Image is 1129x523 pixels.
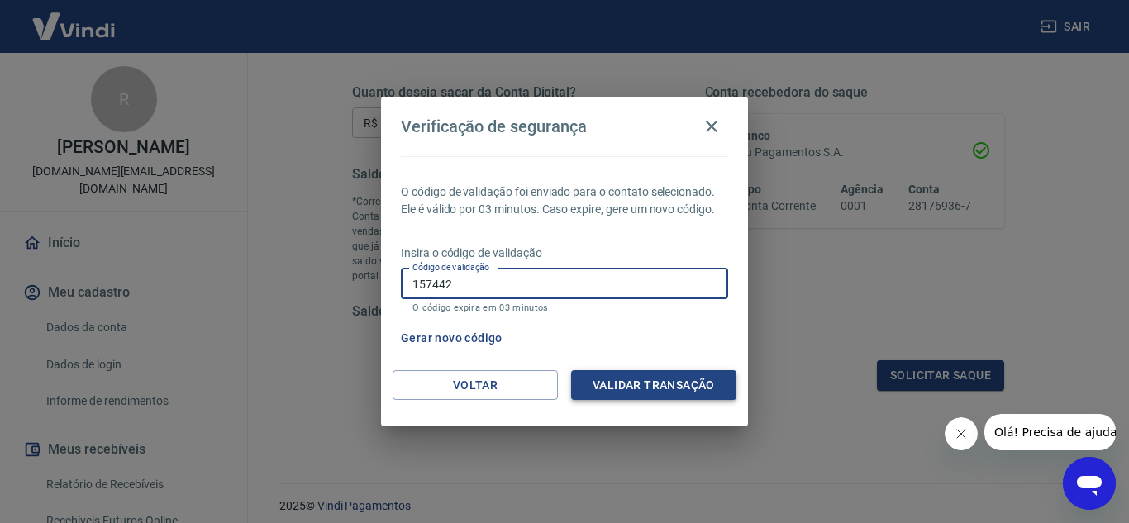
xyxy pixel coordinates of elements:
[394,323,509,354] button: Gerar novo código
[412,302,717,313] p: O código expira em 03 minutos.
[412,261,489,273] label: Código de validação
[571,370,736,401] button: Validar transação
[401,116,587,136] h4: Verificação de segurança
[401,245,728,262] p: Insira o código de validação
[10,12,139,25] span: Olá! Precisa de ajuda?
[984,414,1116,450] iframe: Mensagem da empresa
[945,417,978,450] iframe: Fechar mensagem
[1063,457,1116,510] iframe: Botão para abrir a janela de mensagens
[393,370,558,401] button: Voltar
[401,183,728,218] p: O código de validação foi enviado para o contato selecionado. Ele é válido por 03 minutos. Caso e...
